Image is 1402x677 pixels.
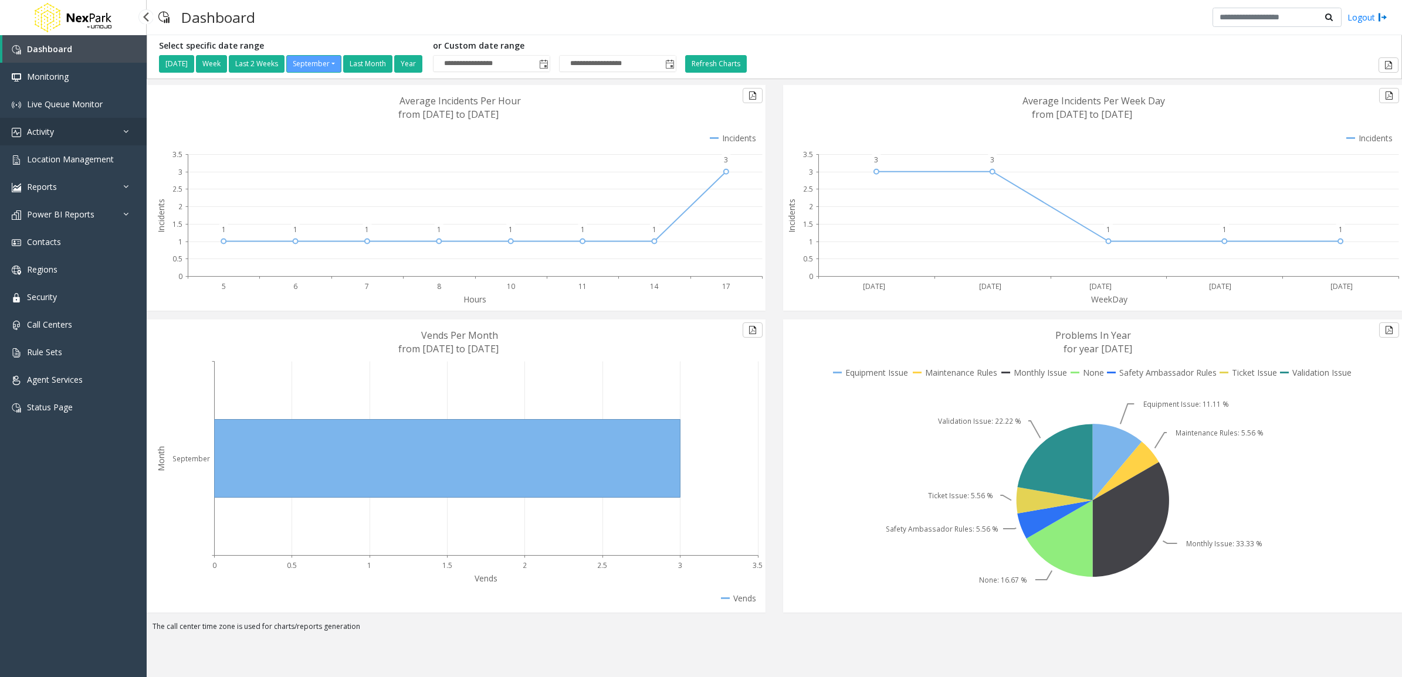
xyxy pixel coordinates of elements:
img: 'icon' [12,238,21,247]
text: 3.5 [803,149,813,159]
text: 3 [874,155,878,165]
text: 0.5 [287,560,297,570]
span: Regions [27,264,57,275]
text: 17 [722,281,730,291]
text: 1 [509,224,513,234]
text: Hours [463,294,486,305]
img: 'icon' [12,45,21,55]
text: from [DATE] to [DATE] [1032,108,1132,121]
img: 'icon' [12,293,21,302]
span: Contacts [27,236,61,247]
span: Rule Sets [27,346,62,358]
text: 1 [437,224,441,234]
text: [DATE] [979,281,1001,291]
img: 'icon' [12,155,21,165]
button: Export to pdf [743,322,763,338]
text: Incidents [786,199,797,233]
text: for year [DATE] [1064,342,1132,355]
text: 1.5 [803,219,813,229]
button: Refresh Charts [685,55,747,73]
text: [DATE] [1330,281,1353,291]
text: Vends [475,573,497,584]
text: 3 [990,155,994,165]
text: 2 [809,202,813,212]
text: Average Incidents Per Hour [399,94,521,107]
img: 'icon' [12,183,21,192]
span: Activity [27,126,54,137]
text: Equipment Issue: 11.11 % [1143,399,1229,409]
span: Live Queue Monitor [27,98,103,110]
text: 3.5 [753,560,763,570]
button: Last Month [343,55,392,73]
text: Ticket Issue: 5.56 % [928,491,993,501]
text: 2 [523,560,527,570]
text: [DATE] [863,281,885,291]
span: Security [27,291,57,302]
text: Vends Per Month [421,329,498,342]
text: September [172,454,210,464]
span: Status Page [27,402,73,413]
span: Location Management [27,154,114,165]
text: 1 [1106,224,1110,234]
text: from [DATE] to [DATE] [398,342,499,355]
text: 2.5 [172,184,182,194]
img: 'icon' [12,100,21,110]
img: 'icon' [12,321,21,330]
text: Average Incidents Per Week Day [1022,94,1165,107]
img: 'icon' [12,266,21,275]
text: 14 [650,281,659,291]
span: Toggle popup [663,56,676,72]
img: 'icon' [12,403,21,413]
text: 2 [178,202,182,212]
text: 1.5 [172,219,182,229]
text: [DATE] [1089,281,1112,291]
span: Reports [27,181,57,192]
text: 6 [293,281,297,291]
span: Power BI Reports [27,209,94,220]
img: 'icon' [12,376,21,385]
text: Validation Issue: 22.22 % [938,416,1021,426]
button: Export to pdf [1379,88,1399,103]
div: The call center time zone is used for charts/reports generation [147,621,1402,638]
text: 3 [178,167,182,177]
a: Dashboard [2,35,147,63]
span: Dashboard [27,43,72,55]
text: 1 [367,560,371,570]
text: 3 [678,560,682,570]
text: 0 [212,560,216,570]
text: 11 [578,281,587,291]
text: 0.5 [172,254,182,264]
text: 3.5 [172,149,182,159]
h5: Select specific date range [159,41,424,51]
text: Monthly Issue: 33.33 % [1186,539,1262,549]
text: 7 [365,281,369,291]
text: 0 [809,271,813,281]
text: 2.5 [803,184,813,194]
text: [DATE] [1209,281,1231,291]
text: 1 [178,237,182,247]
text: 1 [652,224,656,234]
text: None: 16.67 % [979,575,1027,585]
text: 1 [293,224,297,234]
text: 3 [724,155,728,165]
text: 10 [507,281,515,291]
text: 1 [365,224,369,234]
button: [DATE] [159,55,194,73]
text: 0.5 [803,254,813,264]
img: 'icon' [12,210,21,220]
span: Monitoring [27,71,69,82]
text: Safety Ambassador Rules: 5.56 % [886,524,998,534]
text: 8 [437,281,441,291]
text: Maintenance Rules: 5.56 % [1176,428,1264,438]
text: 1 [581,224,585,234]
text: 1.5 [442,560,452,570]
span: Toggle popup [537,56,550,72]
button: September [286,55,341,73]
img: logout [1378,11,1387,23]
text: 3 [809,167,813,177]
span: Call Centers [27,319,72,330]
button: Export to pdf [1379,322,1399,338]
button: Year [394,55,422,73]
h3: Dashboard [175,3,261,32]
text: from [DATE] to [DATE] [398,108,499,121]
